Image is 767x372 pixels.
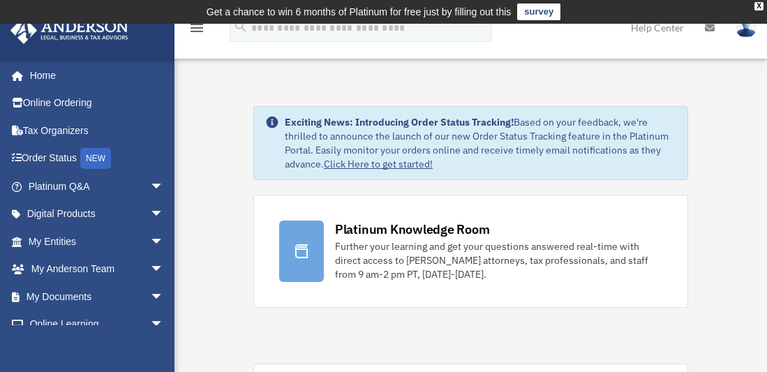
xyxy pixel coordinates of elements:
a: Home [10,61,178,89]
span: arrow_drop_down [150,283,178,311]
a: My Entitiesarrow_drop_down [10,228,185,255]
a: Order StatusNEW [10,144,185,173]
img: User Pic [736,17,757,38]
a: Tax Organizers [10,117,185,144]
span: arrow_drop_down [150,228,178,256]
span: arrow_drop_down [150,311,178,339]
a: Online Ordering [10,89,185,117]
a: survey [517,3,560,20]
img: Anderson Advisors Platinum Portal [6,17,133,44]
a: Platinum Q&Aarrow_drop_down [10,172,185,200]
a: menu [188,24,205,36]
a: Platinum Knowledge Room Further your learning and get your questions answered real-time with dire... [253,195,688,308]
span: arrow_drop_down [150,172,178,201]
a: My Documentsarrow_drop_down [10,283,185,311]
div: close [754,2,764,10]
div: Get a chance to win 6 months of Platinum for free just by filling out this [207,3,512,20]
i: menu [188,20,205,36]
a: Click Here to get started! [324,158,433,170]
div: NEW [80,148,111,169]
span: arrow_drop_down [150,255,178,284]
strong: Exciting News: Introducing Order Status Tracking! [285,116,514,128]
a: My Anderson Teamarrow_drop_down [10,255,185,283]
a: Digital Productsarrow_drop_down [10,200,185,228]
a: Online Learningarrow_drop_down [10,311,185,338]
i: search [233,19,248,34]
div: Based on your feedback, we're thrilled to announce the launch of our new Order Status Tracking fe... [285,115,676,171]
div: Further your learning and get your questions answered real-time with direct access to [PERSON_NAM... [335,239,662,281]
div: Platinum Knowledge Room [335,221,490,238]
span: arrow_drop_down [150,200,178,229]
